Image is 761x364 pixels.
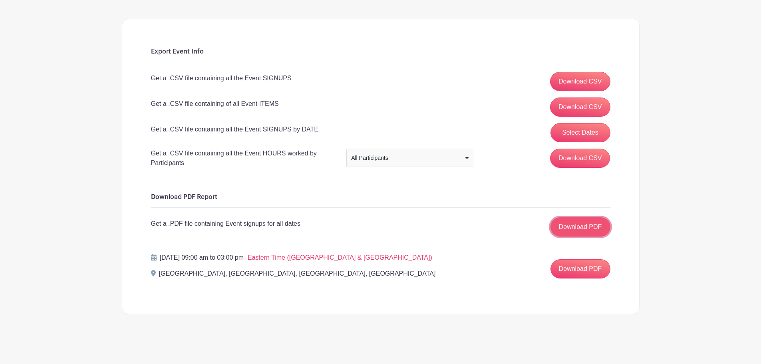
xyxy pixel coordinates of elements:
[151,48,610,56] h6: Export Event Info
[159,269,436,278] p: [GEOGRAPHIC_DATA], [GEOGRAPHIC_DATA], [GEOGRAPHIC_DATA], [GEOGRAPHIC_DATA]
[151,74,292,83] p: Get a .CSV file containing all the Event SIGNUPS
[550,123,610,142] button: Select Dates
[550,97,610,117] a: Download CSV
[151,219,300,229] p: Get a .PDF file containing Event signups for all dates
[160,253,432,263] p: [DATE] 09:00 am to 03:00 pm
[351,154,463,162] div: All Participants
[151,99,279,109] p: Get a .CSV file containing of all Event ITEMS
[550,259,610,278] a: Download PDF
[550,149,610,168] input: Download CSV
[550,72,610,91] a: Download CSV
[151,149,337,168] p: Get a .CSV file containing all the Event HOURS worked by Participants
[151,193,610,201] h6: Download PDF Report
[244,254,432,261] span: - Eastern Time ([GEOGRAPHIC_DATA] & [GEOGRAPHIC_DATA])
[550,217,610,237] a: Download PDF
[151,125,318,134] p: Get a .CSV file containing all the Event SIGNUPS by DATE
